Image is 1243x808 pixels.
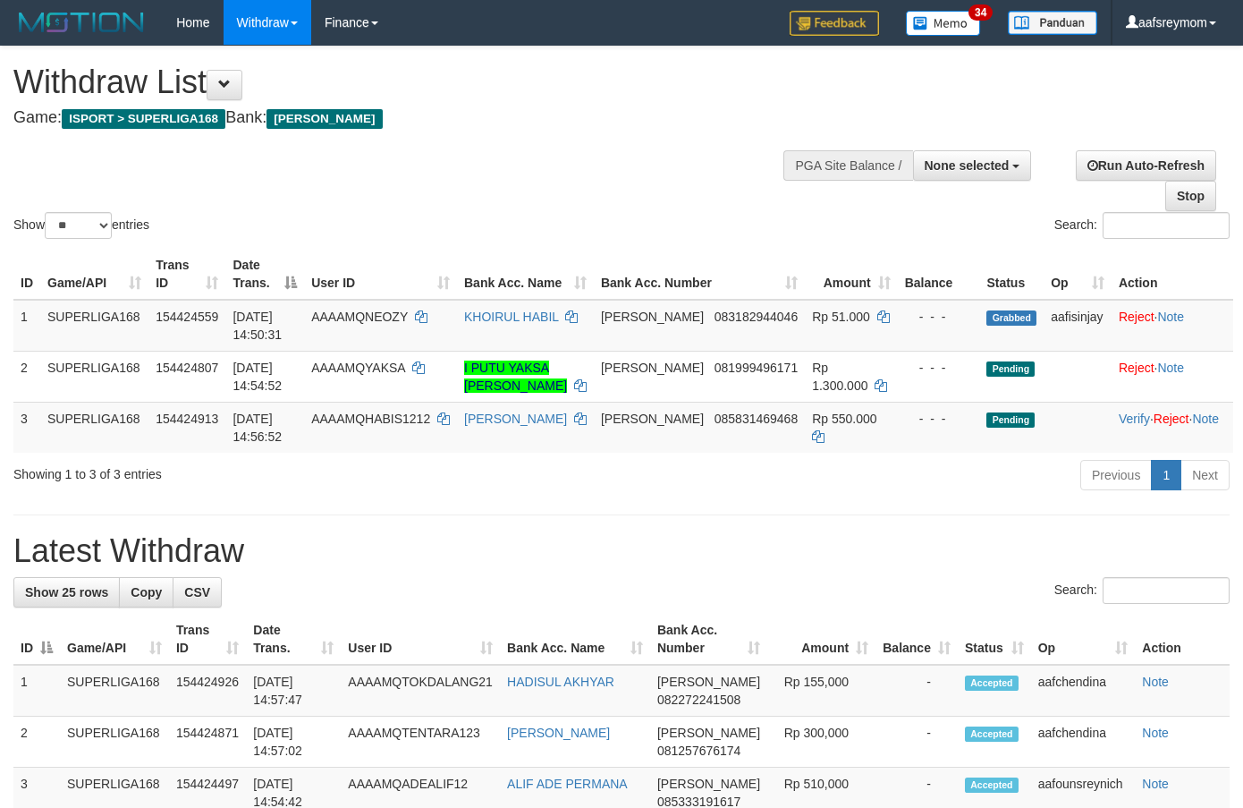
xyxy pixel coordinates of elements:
a: Previous [1080,460,1152,490]
a: CSV [173,577,222,608]
select: Showentries [45,212,112,239]
td: SUPERLIGA168 [40,402,148,453]
span: Accepted [965,676,1019,691]
td: 1 [13,300,40,352]
span: [DATE] 14:50:31 [233,310,282,342]
div: Showing 1 to 3 of 3 entries [13,458,504,483]
a: Verify [1119,412,1150,426]
img: panduan.png [1008,11,1097,35]
span: Copy 081257676174 to clipboard [657,744,740,758]
span: AAAAMQYAKSA [311,361,405,375]
span: None selected [925,158,1010,173]
td: Rp 300,000 [767,717,875,768]
div: - - - [905,308,973,326]
th: Amount: activate to sort column ascending [805,249,897,300]
th: User ID: activate to sort column ascending [304,249,457,300]
a: Run Auto-Refresh [1076,150,1216,181]
td: 154424926 [169,665,246,717]
th: Status: activate to sort column ascending [958,614,1031,665]
span: [PERSON_NAME] [601,310,704,324]
div: - - - [905,359,973,377]
a: 1 [1151,460,1181,490]
button: None selected [913,150,1032,181]
span: 154424913 [156,412,218,426]
th: Status [979,249,1044,300]
a: [PERSON_NAME] [464,412,567,426]
td: - [875,665,958,717]
span: AAAAMQNEOZY [311,310,408,324]
td: SUPERLIGA168 [40,300,148,352]
span: Copy 081999496171 to clipboard [715,361,798,375]
td: - [875,717,958,768]
span: ISPORT > SUPERLIGA168 [62,109,225,129]
th: ID [13,249,40,300]
a: Note [1192,412,1219,426]
input: Search: [1103,577,1230,604]
a: ALIF ADE PERMANA [507,777,628,791]
th: Game/API: activate to sort column ascending [40,249,148,300]
span: [PERSON_NAME] [657,777,760,791]
div: PGA Site Balance / [783,150,912,181]
span: Rp 550.000 [812,412,876,426]
span: Accepted [965,727,1019,742]
span: [PERSON_NAME] [266,109,382,129]
span: Pending [986,413,1035,428]
td: aafchendina [1031,665,1136,717]
span: [PERSON_NAME] [601,412,704,426]
a: Note [1157,310,1184,324]
th: User ID: activate to sort column ascending [341,614,500,665]
th: ID: activate to sort column descending [13,614,60,665]
th: Game/API: activate to sort column ascending [60,614,169,665]
label: Search: [1054,212,1230,239]
span: Accepted [965,778,1019,793]
td: Rp 155,000 [767,665,875,717]
td: AAAAMQTOKDALANG21 [341,665,500,717]
td: aafisinjay [1044,300,1112,352]
th: Bank Acc. Name: activate to sort column ascending [500,614,650,665]
span: 34 [968,4,993,21]
a: Show 25 rows [13,577,120,608]
span: [PERSON_NAME] [657,726,760,740]
a: Reject [1119,361,1154,375]
th: Action [1135,614,1230,665]
th: Op: activate to sort column ascending [1031,614,1136,665]
th: Trans ID: activate to sort column ascending [148,249,225,300]
a: Next [1180,460,1230,490]
th: Date Trans.: activate to sort column ascending [246,614,341,665]
div: - - - [905,410,973,428]
th: Bank Acc. Number: activate to sort column ascending [650,614,767,665]
td: · [1112,300,1233,352]
span: Copy [131,585,162,600]
span: Grabbed [986,310,1036,326]
th: Date Trans.: activate to sort column descending [225,249,304,300]
a: Stop [1165,181,1216,211]
input: Search: [1103,212,1230,239]
td: SUPERLIGA168 [40,351,148,402]
th: Balance [898,249,980,300]
a: Note [1142,777,1169,791]
span: 154424559 [156,310,218,324]
span: Rp 51.000 [812,310,870,324]
td: 2 [13,717,60,768]
h4: Game: Bank: [13,109,811,127]
a: Note [1142,675,1169,689]
a: HADISUL AKHYAR [507,675,614,689]
td: · · [1112,402,1233,453]
span: Pending [986,361,1035,377]
a: Note [1157,361,1184,375]
td: 154424871 [169,717,246,768]
a: Note [1142,726,1169,740]
th: Bank Acc. Number: activate to sort column ascending [594,249,805,300]
span: [DATE] 14:54:52 [233,361,282,393]
h1: Withdraw List [13,64,811,100]
a: [PERSON_NAME] [507,726,610,740]
td: [DATE] 14:57:47 [246,665,341,717]
a: KHOIRUL HABIL [464,310,559,324]
span: 154424807 [156,361,218,375]
th: Amount: activate to sort column ascending [767,614,875,665]
td: [DATE] 14:57:02 [246,717,341,768]
span: [DATE] 14:56:52 [233,412,282,444]
td: 2 [13,351,40,402]
span: Rp 1.300.000 [812,361,867,393]
td: AAAAMQTENTARA123 [341,717,500,768]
